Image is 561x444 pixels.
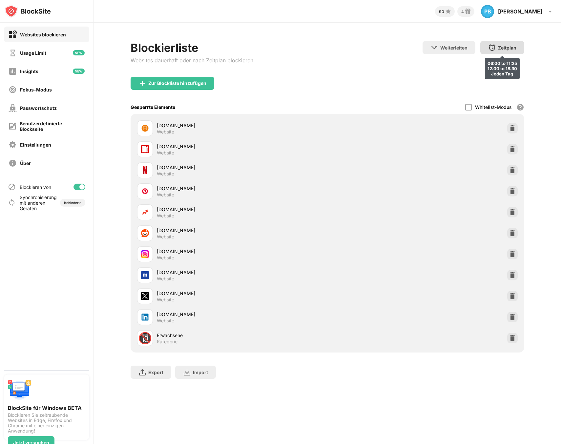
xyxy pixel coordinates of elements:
div: Insights [20,69,38,74]
img: favicons [141,292,149,300]
div: Blockieren Sie zeitraubende Websites in Edge, Firefox und Chrome mit einer einzigen Anwendung! [8,413,85,434]
img: new-icon.svg [73,69,85,74]
div: Passwortschutz [20,105,57,111]
img: sync-icon.svg [8,199,16,207]
img: favicons [141,250,149,258]
div: Fokus-Modus [20,87,52,92]
img: insights-off.svg [9,67,17,75]
div: Website [157,150,174,156]
img: new-icon.svg [73,50,85,55]
div: Website [157,297,174,303]
div: Weiterleiten [440,45,468,50]
div: Kategorie [157,339,177,345]
img: favicons [141,208,149,216]
div: [PERSON_NAME] [498,8,542,15]
img: favicons [141,166,149,174]
div: Usage Limit [20,50,46,56]
div: 4 [461,9,464,14]
div: 🔞 [138,332,152,345]
img: reward-small.svg [464,8,472,15]
div: Website [157,171,174,177]
div: Website [157,129,174,135]
div: [DOMAIN_NAME] [157,164,327,171]
div: 90 [439,9,444,14]
div: PB [481,5,494,18]
div: 06:00 to 11:25 [488,61,517,66]
div: [DOMAIN_NAME] [157,185,327,192]
img: favicons [141,229,149,237]
div: Synchronisierung mit anderen Geräten [20,194,53,211]
img: focus-off.svg [9,86,17,94]
div: Gesperrte Elemente [131,104,175,110]
div: Website [157,213,174,219]
div: Website [157,276,174,282]
div: Website [157,318,174,324]
div: Behinderte [64,201,81,205]
img: settings-off.svg [9,141,17,149]
div: Whitelist-Modus [475,104,512,110]
div: 12:00 to 18:30 [488,66,517,71]
div: Import [193,370,208,375]
div: Websites blockieren [20,32,66,37]
img: favicons [141,124,149,132]
div: Jeden Tag [488,71,517,76]
img: favicons [141,313,149,321]
img: password-protection-off.svg [9,104,17,112]
div: [DOMAIN_NAME] [157,311,327,318]
div: Erwachsene [157,332,327,339]
div: Website [157,192,174,198]
div: Blockieren von [20,184,51,190]
img: favicons [141,271,149,279]
div: Zeitplan [498,45,516,50]
div: Blockierliste [131,41,253,54]
div: [DOMAIN_NAME] [157,248,327,255]
img: about-off.svg [9,159,17,167]
div: Websites dauerhaft oder nach Zeitplan blockieren [131,57,253,64]
img: points-small.svg [444,8,452,15]
div: Über [20,160,31,166]
div: [DOMAIN_NAME] [157,143,327,150]
div: [DOMAIN_NAME] [157,206,327,213]
div: Zur Blockliste hinzufügen [148,81,206,86]
img: favicons [141,187,149,195]
img: time-usage-off.svg [9,49,17,57]
div: [DOMAIN_NAME] [157,227,327,234]
div: [DOMAIN_NAME] [157,122,327,129]
img: push-desktop.svg [8,378,31,402]
div: [DOMAIN_NAME] [157,269,327,276]
img: logo-blocksite.svg [5,5,51,18]
div: Website [157,255,174,261]
div: Website [157,234,174,240]
div: Einstellungen [20,142,51,148]
div: Export [148,370,163,375]
img: blocking-icon.svg [8,183,16,191]
div: [DOMAIN_NAME] [157,290,327,297]
img: customize-block-page-off.svg [9,122,16,130]
div: Benutzerdefinierte Blockseite [20,121,85,132]
img: block-on.svg [9,30,17,39]
img: favicons [141,145,149,153]
div: BlockSite für Windows BETA [8,405,85,411]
